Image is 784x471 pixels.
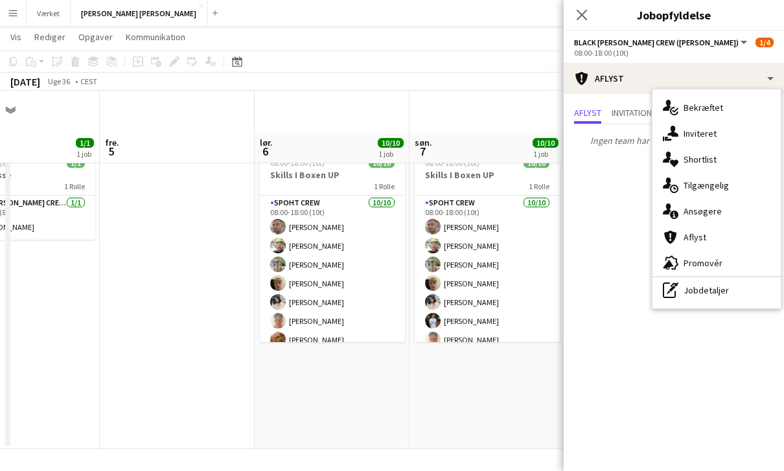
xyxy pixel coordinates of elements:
[413,144,432,159] span: 7
[378,149,403,159] div: 1 job
[564,6,784,23] h3: Jobopfyldelse
[27,1,71,26] button: Værket
[574,108,601,117] span: Aflyst
[260,150,405,342] app-job-card: 08:00-18:00 (10t)10/10Skills I Boxen UP1 RolleSpoht Crew10/1008:00-18:00 (10t)[PERSON_NAME][PERSO...
[574,48,774,58] div: 08:00-18:00 (10t)
[533,149,558,159] div: 1 job
[103,144,119,159] span: 5
[80,76,97,86] div: CEST
[64,181,85,191] span: 1 Rolle
[652,95,781,121] div: Bekræftet
[378,138,404,148] span: 10/10
[652,250,781,276] div: Promovér
[564,130,784,152] p: Ingen team har annulleret deres deltagelse
[10,75,40,88] div: [DATE]
[5,29,27,45] a: Vis
[564,63,784,94] div: Aflyst
[34,31,65,43] span: Rediger
[652,172,781,198] div: Tilgængelig
[260,196,405,409] app-card-role: Spoht Crew10/1008:00-18:00 (10t)[PERSON_NAME][PERSON_NAME][PERSON_NAME][PERSON_NAME][PERSON_NAME]...
[76,138,94,148] span: 1/1
[652,121,781,146] div: Inviteret
[652,198,781,224] div: Ansøgere
[415,137,432,148] span: søn.
[374,181,395,191] span: 1 Rolle
[105,137,119,148] span: fre.
[612,108,680,117] span: Invitation afvist
[258,144,273,159] span: 6
[652,146,781,172] div: Shortlist
[121,29,190,45] a: Kommunikation
[415,169,560,181] h3: Skills I Boxen UP
[260,169,405,181] h3: Skills I Boxen UP
[78,31,113,43] span: Opgaver
[260,137,273,148] span: lør.
[10,31,21,43] span: Vis
[652,277,781,303] div: Jobdetaljer
[529,181,549,191] span: 1 Rolle
[755,38,774,47] span: 1/4
[533,138,559,148] span: 10/10
[73,29,118,45] a: Opgaver
[574,38,739,47] span: Black Luna Crew (Danny)
[415,196,560,409] app-card-role: Spoht Crew10/1008:00-18:00 (10t)[PERSON_NAME][PERSON_NAME][PERSON_NAME][PERSON_NAME][PERSON_NAME]...
[652,224,781,250] div: Aflyst
[29,29,71,45] a: Rediger
[76,149,93,159] div: 1 job
[43,76,75,86] span: Uge 36
[126,31,185,43] span: Kommunikation
[415,150,560,342] app-job-card: 08:00-18:00 (10t)10/10Skills I Boxen UP1 RolleSpoht Crew10/1008:00-18:00 (10t)[PERSON_NAME][PERSO...
[574,38,749,47] button: Black [PERSON_NAME] Crew ([PERSON_NAME])
[71,1,207,26] button: [PERSON_NAME] [PERSON_NAME]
